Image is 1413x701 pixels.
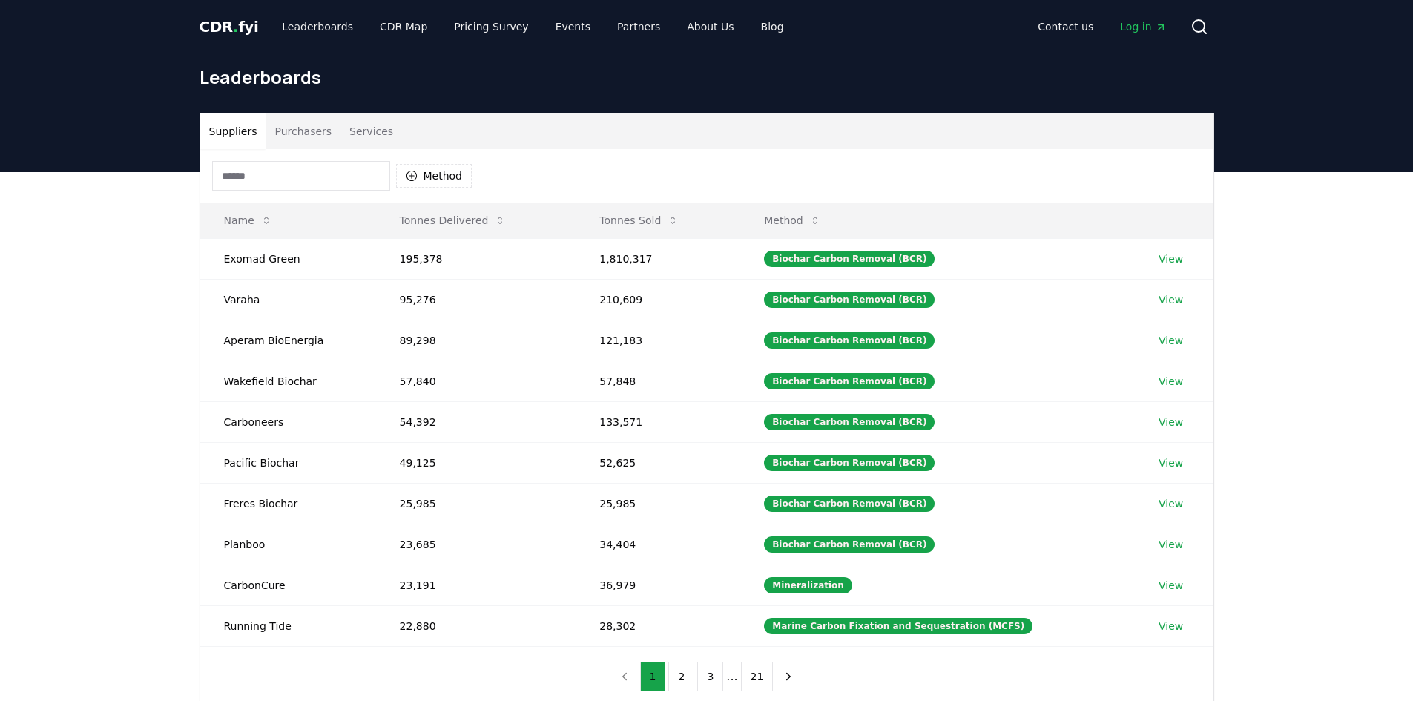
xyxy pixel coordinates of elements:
[576,524,740,565] td: 34,404
[576,401,740,442] td: 133,571
[376,401,576,442] td: 54,392
[442,13,540,40] a: Pricing Survey
[576,442,740,483] td: 52,625
[376,238,576,279] td: 195,378
[764,332,935,349] div: Biochar Carbon Removal (BCR)
[1120,19,1166,34] span: Log in
[1159,578,1183,593] a: View
[749,13,796,40] a: Blog
[1159,415,1183,430] a: View
[764,577,852,593] div: Mineralization
[376,483,576,524] td: 25,985
[200,65,1214,89] h1: Leaderboards
[200,238,376,279] td: Exomad Green
[1159,496,1183,511] a: View
[340,113,402,149] button: Services
[726,668,737,685] li: ...
[776,662,801,691] button: next page
[368,13,439,40] a: CDR Map
[764,618,1032,634] div: Marine Carbon Fixation and Sequestration (MCFS)
[587,205,691,235] button: Tonnes Sold
[200,361,376,401] td: Wakefield Biochar
[376,442,576,483] td: 49,125
[697,662,723,691] button: 3
[270,13,795,40] nav: Main
[396,164,472,188] button: Method
[752,205,833,235] button: Method
[212,205,284,235] button: Name
[1159,537,1183,552] a: View
[764,251,935,267] div: Biochar Carbon Removal (BCR)
[200,483,376,524] td: Freres Biochar
[200,18,259,36] span: CDR fyi
[544,13,602,40] a: Events
[576,361,740,401] td: 57,848
[576,279,740,320] td: 210,609
[576,320,740,361] td: 121,183
[605,13,672,40] a: Partners
[376,320,576,361] td: 89,298
[200,16,259,37] a: CDR.fyi
[200,279,376,320] td: Varaha
[200,605,376,646] td: Running Tide
[200,442,376,483] td: Pacific Biochar
[1159,333,1183,348] a: View
[640,662,666,691] button: 1
[764,496,935,512] div: Biochar Carbon Removal (BCR)
[1159,455,1183,470] a: View
[1159,292,1183,307] a: View
[376,565,576,605] td: 23,191
[764,292,935,308] div: Biochar Carbon Removal (BCR)
[1108,13,1178,40] a: Log in
[668,662,694,691] button: 2
[200,320,376,361] td: Aperam BioEnergia
[1026,13,1178,40] nav: Main
[1159,619,1183,633] a: View
[388,205,518,235] button: Tonnes Delivered
[576,565,740,605] td: 36,979
[266,113,340,149] button: Purchasers
[576,238,740,279] td: 1,810,317
[200,565,376,605] td: CarbonCure
[764,373,935,389] div: Biochar Carbon Removal (BCR)
[675,13,745,40] a: About Us
[376,361,576,401] td: 57,840
[1159,374,1183,389] a: View
[576,483,740,524] td: 25,985
[764,414,935,430] div: Biochar Carbon Removal (BCR)
[1159,251,1183,266] a: View
[270,13,365,40] a: Leaderboards
[200,401,376,442] td: Carboneers
[1026,13,1105,40] a: Contact us
[764,536,935,553] div: Biochar Carbon Removal (BCR)
[576,605,740,646] td: 28,302
[376,279,576,320] td: 95,276
[233,18,238,36] span: .
[376,524,576,565] td: 23,685
[741,662,774,691] button: 21
[200,524,376,565] td: Planboo
[376,605,576,646] td: 22,880
[200,113,266,149] button: Suppliers
[764,455,935,471] div: Biochar Carbon Removal (BCR)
